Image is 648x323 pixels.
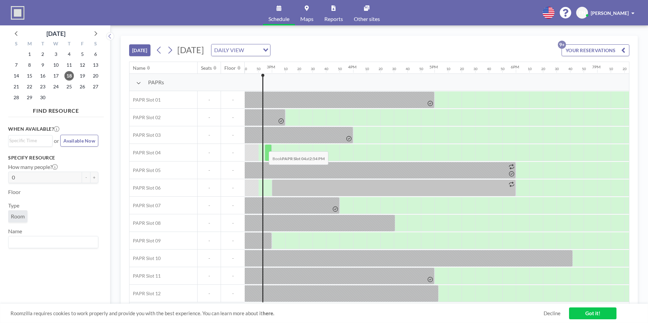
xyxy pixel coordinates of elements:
[129,150,161,156] span: PAPR Slot 04
[198,132,221,138] span: -
[609,67,613,71] div: 10
[591,10,629,16] span: [PERSON_NAME]
[76,40,89,49] div: F
[297,67,301,71] div: 20
[354,16,380,22] span: Other sites
[64,60,74,70] span: Thursday, September 11, 2025
[63,138,95,144] span: Available Now
[582,67,586,71] div: 50
[9,238,94,246] input: Search for option
[129,167,161,173] span: PAPR Slot 05
[198,273,221,279] span: -
[569,307,616,319] a: Got it!
[379,67,383,71] div: 20
[263,310,274,316] a: here.
[11,213,25,220] span: Room
[38,82,47,91] span: Tuesday, September 23, 2025
[64,49,74,59] span: Thursday, September 4, 2025
[221,132,245,138] span: -
[221,114,245,121] span: -
[568,67,572,71] div: 40
[446,67,450,71] div: 10
[198,220,221,226] span: -
[129,290,161,297] span: PAPR Slot 12
[51,49,61,59] span: Wednesday, September 3, 2025
[221,290,245,297] span: -
[198,255,221,261] span: -
[129,255,161,261] span: PAPR Slot 10
[133,65,145,71] div: Name
[9,137,48,144] input: Search for option
[8,164,58,170] label: How many people?
[528,67,532,71] div: 10
[198,150,221,156] span: -
[198,202,221,209] span: -
[8,228,22,235] label: Name
[221,255,245,261] span: -
[177,45,204,55] span: [DATE]
[54,137,59,144] span: or
[25,60,34,70] span: Monday, September 8, 2025
[419,67,423,71] div: 50
[129,273,161,279] span: PAPR Slot 11
[129,185,161,191] span: PAPR Slot 06
[324,67,328,71] div: 40
[544,310,561,317] a: Decline
[51,82,61,91] span: Wednesday, September 24, 2025
[49,40,63,49] div: W
[365,67,369,71] div: 10
[8,236,98,248] div: Search for option
[221,273,245,279] span: -
[12,82,21,91] span: Sunday, September 21, 2025
[11,310,544,317] span: Roomzilla requires cookies to work properly and provide you with the best experience. You can lea...
[562,44,629,56] button: YOUR RESERVATIONS9+
[429,64,438,69] div: 5PM
[8,155,98,161] h3: Specify resource
[12,71,21,81] span: Sunday, September 14, 2025
[64,71,74,81] span: Thursday, September 18, 2025
[268,16,289,22] span: Schedule
[78,49,87,59] span: Friday, September 5, 2025
[243,67,247,71] div: 40
[129,44,150,56] button: [DATE]
[338,67,342,71] div: 50
[62,40,76,49] div: T
[246,46,259,55] input: Search for option
[284,67,288,71] div: 10
[198,114,221,121] span: -
[129,238,161,244] span: PAPR Slot 09
[78,82,87,91] span: Friday, September 26, 2025
[89,40,102,49] div: S
[38,71,47,81] span: Tuesday, September 16, 2025
[91,71,100,81] span: Saturday, September 20, 2025
[25,82,34,91] span: Monday, September 22, 2025
[36,40,49,49] div: T
[501,67,505,71] div: 50
[91,49,100,59] span: Saturday, September 6, 2025
[460,67,464,71] div: 20
[129,132,161,138] span: PAPR Slot 03
[23,40,36,49] div: M
[12,60,21,70] span: Sunday, September 7, 2025
[487,67,491,71] div: 40
[198,167,221,173] span: -
[8,189,21,195] label: Floor
[211,44,270,56] div: Search for option
[38,93,47,102] span: Tuesday, September 30, 2025
[82,172,90,183] button: -
[592,64,601,69] div: 7PM
[8,135,52,146] div: Search for option
[148,79,164,86] span: PAPRs
[51,71,61,81] span: Wednesday, September 17, 2025
[198,185,221,191] span: -
[129,202,161,209] span: PAPR Slot 07
[8,105,104,114] h4: FIND RESOURCE
[221,150,245,156] span: -
[25,93,34,102] span: Monday, September 29, 2025
[25,49,34,59] span: Monday, September 1, 2025
[12,93,21,102] span: Sunday, September 28, 2025
[25,71,34,81] span: Monday, September 15, 2025
[221,220,245,226] span: -
[392,67,396,71] div: 30
[221,185,245,191] span: -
